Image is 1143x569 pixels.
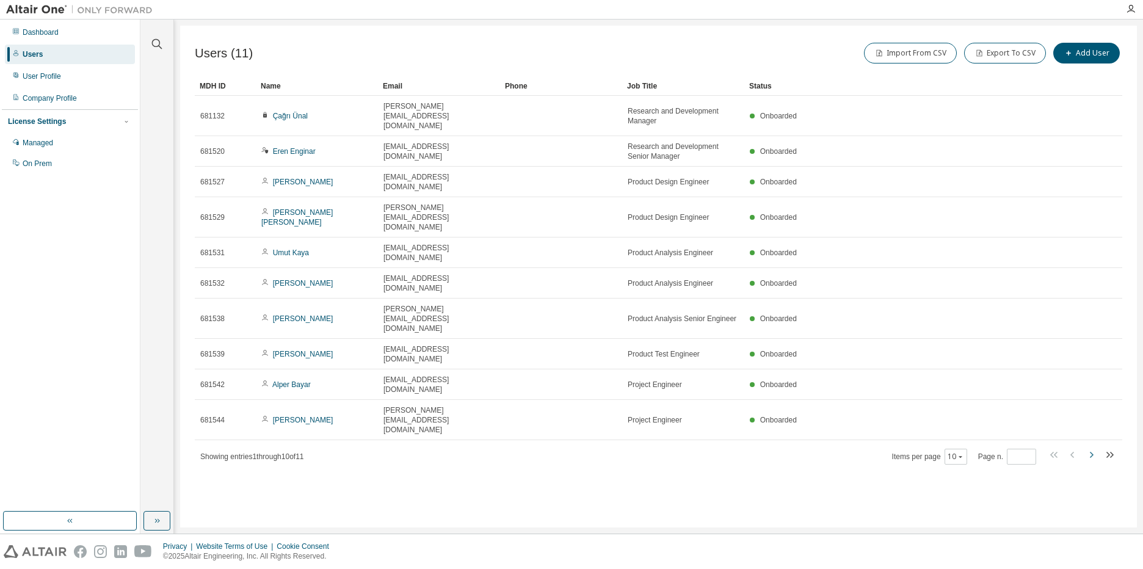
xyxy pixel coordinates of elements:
[383,101,495,131] span: [PERSON_NAME][EMAIL_ADDRESS][DOMAIN_NAME]
[628,248,713,258] span: Product Analysis Engineer
[628,380,682,390] span: Project Engineer
[4,545,67,558] img: altair_logo.svg
[273,416,333,424] a: [PERSON_NAME]
[760,213,797,222] span: Onboarded
[23,71,61,81] div: User Profile
[964,43,1046,63] button: Export To CSV
[195,46,253,60] span: Users (11)
[760,416,797,424] span: Onboarded
[892,449,967,465] span: Items per page
[383,142,495,161] span: [EMAIL_ADDRESS][DOMAIN_NAME]
[200,248,225,258] span: 681531
[383,375,495,394] span: [EMAIL_ADDRESS][DOMAIN_NAME]
[383,274,495,293] span: [EMAIL_ADDRESS][DOMAIN_NAME]
[749,76,1059,96] div: Status
[760,279,797,288] span: Onboarded
[200,177,225,187] span: 681527
[163,542,196,551] div: Privacy
[163,551,336,562] p: © 2025 Altair Engineering, Inc. All Rights Reserved.
[94,545,107,558] img: instagram.svg
[760,112,797,120] span: Onboarded
[200,452,304,461] span: Showing entries 1 through 10 of 11
[760,147,797,156] span: Onboarded
[261,208,333,227] a: [PERSON_NAME] [PERSON_NAME]
[628,314,736,324] span: Product Analysis Senior Engineer
[628,177,709,187] span: Product Design Engineer
[383,243,495,263] span: [EMAIL_ADDRESS][DOMAIN_NAME]
[760,248,797,257] span: Onboarded
[864,43,957,63] button: Import From CSV
[200,111,225,121] span: 681132
[383,76,495,96] div: Email
[383,203,495,232] span: [PERSON_NAME][EMAIL_ADDRESS][DOMAIN_NAME]
[627,76,739,96] div: Job Title
[200,147,225,156] span: 681520
[200,314,225,324] span: 681538
[628,349,700,359] span: Product Test Engineer
[948,452,964,462] button: 10
[273,314,333,323] a: [PERSON_NAME]
[200,415,225,425] span: 681544
[760,350,797,358] span: Onboarded
[23,49,43,59] div: Users
[383,172,495,192] span: [EMAIL_ADDRESS][DOMAIN_NAME]
[628,212,709,222] span: Product Design Engineer
[200,278,225,288] span: 681532
[273,112,308,120] a: Çağrı Ünal
[505,76,617,96] div: Phone
[74,545,87,558] img: facebook.svg
[23,27,59,37] div: Dashboard
[273,350,333,358] a: [PERSON_NAME]
[134,545,152,558] img: youtube.svg
[23,93,77,103] div: Company Profile
[383,405,495,435] span: [PERSON_NAME][EMAIL_ADDRESS][DOMAIN_NAME]
[628,415,682,425] span: Project Engineer
[978,449,1036,465] span: Page n.
[628,106,739,126] span: Research and Development Manager
[272,380,311,389] a: Alper Bayar
[273,279,333,288] a: [PERSON_NAME]
[200,76,251,96] div: MDH ID
[628,142,739,161] span: Research and Development Senior Manager
[196,542,277,551] div: Website Terms of Use
[760,380,797,389] span: Onboarded
[200,380,225,390] span: 681542
[200,349,225,359] span: 681539
[383,304,495,333] span: [PERSON_NAME][EMAIL_ADDRESS][DOMAIN_NAME]
[760,178,797,186] span: Onboarded
[23,138,53,148] div: Managed
[760,314,797,323] span: Onboarded
[1053,43,1120,63] button: Add User
[273,178,333,186] a: [PERSON_NAME]
[273,147,316,156] a: Eren Enginar
[8,117,66,126] div: License Settings
[200,212,225,222] span: 681529
[114,545,127,558] img: linkedin.svg
[383,344,495,364] span: [EMAIL_ADDRESS][DOMAIN_NAME]
[261,76,373,96] div: Name
[273,248,309,257] a: Umut Kaya
[23,159,52,169] div: On Prem
[6,4,159,16] img: Altair One
[277,542,336,551] div: Cookie Consent
[628,278,713,288] span: Product Analysis Engineer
